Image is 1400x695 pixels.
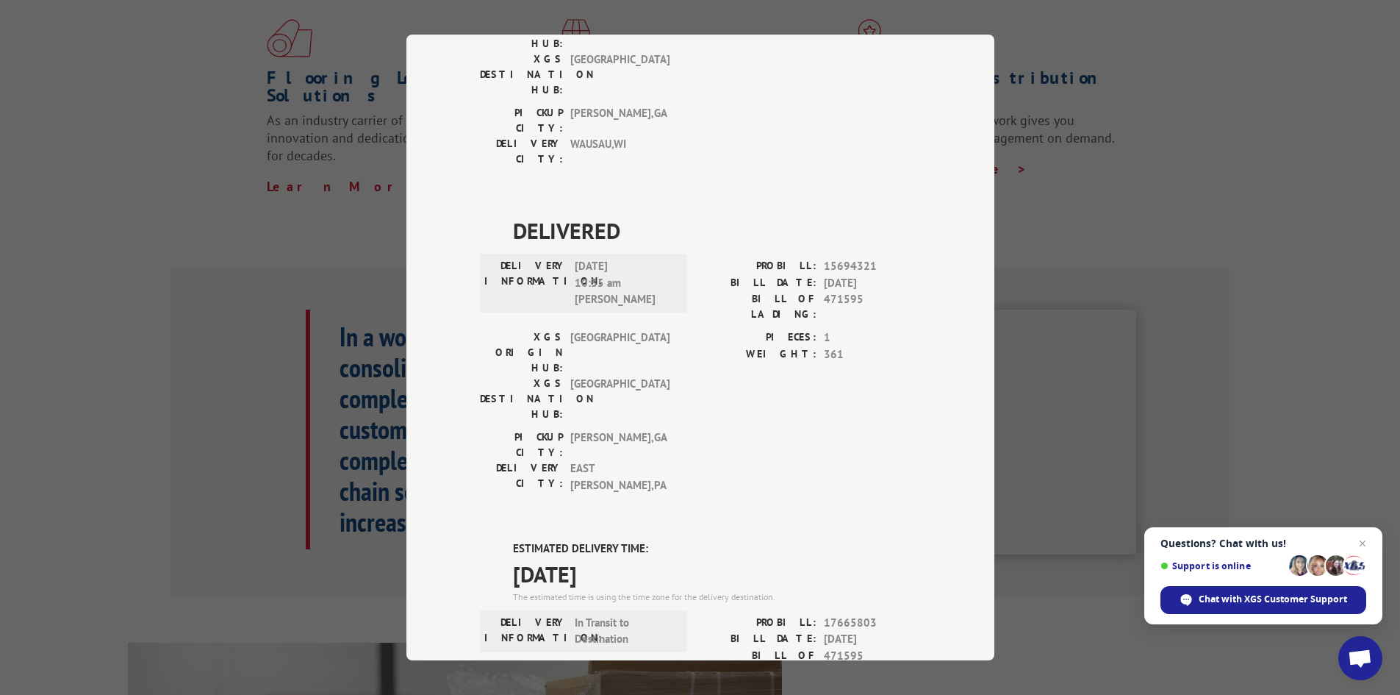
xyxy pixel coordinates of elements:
[1160,538,1366,549] span: Questions? Chat with us!
[480,329,563,376] label: XGS ORIGIN HUB:
[824,615,921,632] span: 17665803
[570,376,670,422] span: [GEOGRAPHIC_DATA]
[700,275,816,292] label: BILL DATE:
[824,346,921,363] span: 361
[570,105,670,136] span: [PERSON_NAME] , GA
[480,376,563,422] label: XGS DESTINATION HUB:
[513,541,921,557] label: ESTIMATED DELIVERY TIME:
[513,214,921,247] span: DELIVERED
[480,136,563,167] label: DELIVERY CITY:
[513,557,921,591] span: [DATE]
[570,51,670,98] span: [GEOGRAPHIC_DATA]
[824,258,921,275] span: 15694321
[570,329,670,376] span: [GEOGRAPHIC_DATA]
[484,615,567,648] label: DELIVERY INFORMATION:
[824,648,921,679] span: 471595
[700,648,816,679] label: BILL OF LADING:
[513,591,921,604] div: The estimated time is using the time zone for the delivery destination.
[700,291,816,322] label: BILL OF LADING:
[824,275,921,292] span: [DATE]
[480,460,563,493] label: DELIVERY CITY:
[824,631,921,648] span: [DATE]
[570,430,670,460] span: [PERSON_NAME] , GA
[1199,593,1347,606] span: Chat with XGS Customer Support
[484,258,567,308] label: DELIVERY INFORMATION:
[700,258,816,275] label: PROBILL:
[1160,586,1366,614] div: Chat with XGS Customer Support
[575,258,674,308] span: [DATE] 10:35 am [PERSON_NAME]
[570,136,670,167] span: WAUSAU , WI
[700,329,816,346] label: PIECES:
[700,346,816,363] label: WEIGHT:
[570,460,670,493] span: EAST [PERSON_NAME] , PA
[575,615,674,648] span: In Transit to Destination
[1354,535,1371,552] span: Close chat
[1338,636,1382,680] div: Open chat
[1160,560,1284,571] span: Support is online
[480,105,563,136] label: PICKUP CITY:
[824,291,921,322] span: 471595
[824,329,921,346] span: 1
[480,430,563,460] label: PICKUP CITY:
[700,631,816,648] label: BILL DATE:
[700,615,816,632] label: PROBILL:
[480,51,563,98] label: XGS DESTINATION HUB:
